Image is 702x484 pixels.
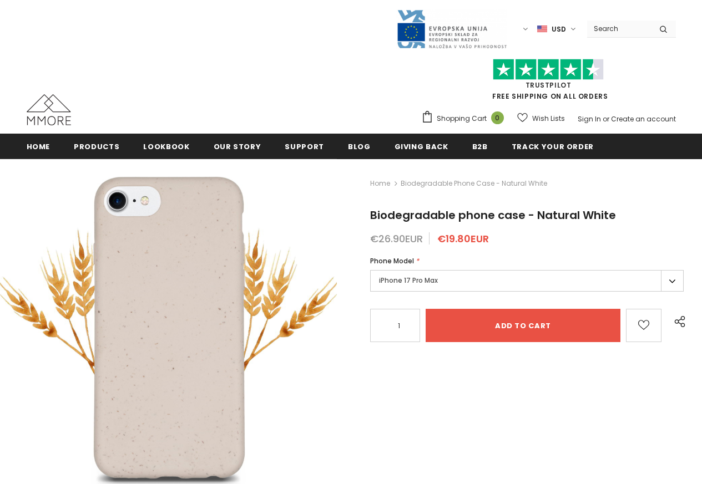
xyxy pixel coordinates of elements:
span: Shopping Cart [437,113,487,124]
img: Trust Pilot Stars [493,59,604,80]
span: Wish Lists [532,113,565,124]
a: Giving back [395,134,448,159]
img: MMORE Cases [27,94,71,125]
img: Javni Razpis [396,9,507,49]
label: iPhone 17 Pro Max [370,270,684,292]
a: support [285,134,324,159]
span: €26.90EUR [370,232,423,246]
span: Blog [348,141,371,152]
input: Add to cart [426,309,620,342]
a: Track your order [512,134,594,159]
a: Our Story [214,134,261,159]
a: Javni Razpis [396,24,507,33]
a: Shopping Cart 0 [421,110,509,127]
span: Track your order [512,141,594,152]
span: Biodegradable phone case - Natural White [370,207,616,223]
span: Lookbook [143,141,189,152]
a: Lookbook [143,134,189,159]
input: Search Site [587,21,651,37]
span: Home [27,141,50,152]
span: €19.80EUR [437,232,489,246]
span: Biodegradable phone case - Natural White [401,177,547,190]
span: support [285,141,324,152]
a: Home [27,134,50,159]
span: USD [552,24,566,35]
a: Home [370,177,390,190]
span: Giving back [395,141,448,152]
span: B2B [472,141,488,152]
a: Blog [348,134,371,159]
span: Our Story [214,141,261,152]
a: Create an account [611,114,676,124]
span: 0 [491,111,504,124]
span: FREE SHIPPING ON ALL ORDERS [421,64,676,101]
a: Products [74,134,119,159]
span: or [603,114,609,124]
span: Phone Model [370,256,414,266]
a: Sign In [578,114,601,124]
a: Wish Lists [517,109,565,128]
a: B2B [472,134,488,159]
span: Products [74,141,119,152]
a: Trustpilot [526,80,572,90]
img: USD [537,24,547,34]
